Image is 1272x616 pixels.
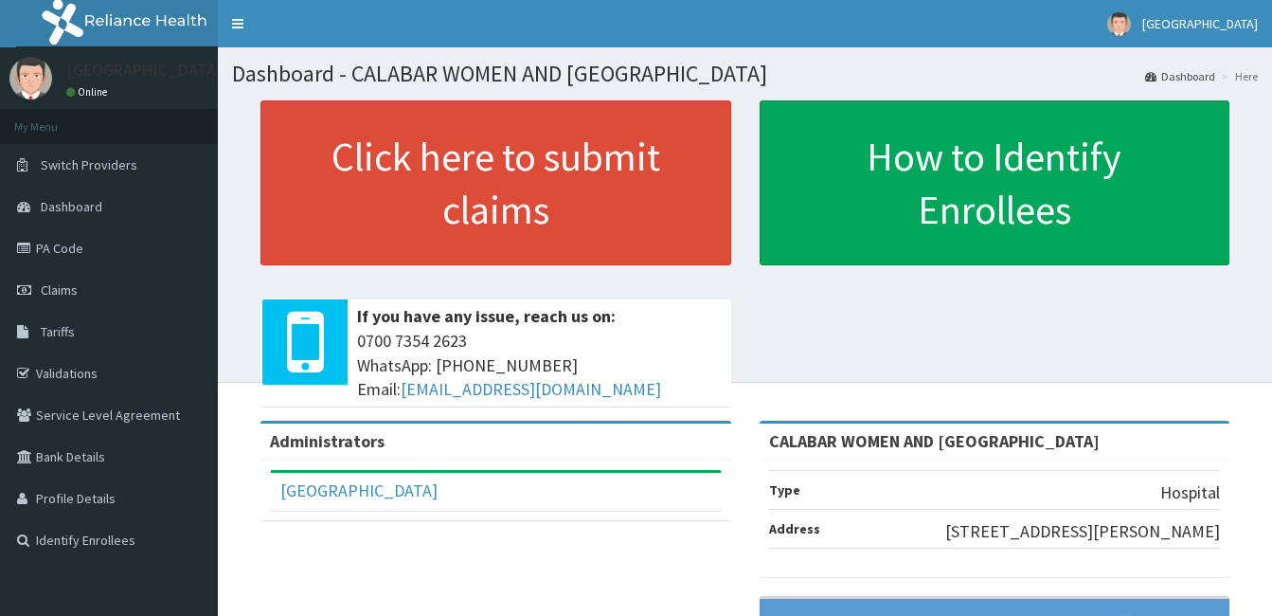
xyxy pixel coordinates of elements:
[66,85,112,99] a: Online
[1217,68,1258,84] li: Here
[9,57,52,100] img: User Image
[1142,15,1258,32] span: [GEOGRAPHIC_DATA]
[769,520,820,537] b: Address
[41,156,137,173] span: Switch Providers
[769,430,1100,452] strong: CALABAR WOMEN AND [GEOGRAPHIC_DATA]
[760,100,1230,265] a: How to Identify Enrollees
[357,305,616,327] b: If you have any issue, reach us on:
[232,62,1258,86] h1: Dashboard - CALABAR WOMEN AND [GEOGRAPHIC_DATA]
[280,480,438,501] a: [GEOGRAPHIC_DATA]
[401,378,661,400] a: [EMAIL_ADDRESS][DOMAIN_NAME]
[260,100,731,265] a: Click here to submit claims
[1145,68,1215,84] a: Dashboard
[41,198,102,215] span: Dashboard
[945,519,1220,544] p: [STREET_ADDRESS][PERSON_NAME]
[41,281,78,299] span: Claims
[1107,12,1131,36] img: User Image
[66,62,223,79] p: [GEOGRAPHIC_DATA]
[1160,480,1220,505] p: Hospital
[270,430,385,452] b: Administrators
[41,323,75,340] span: Tariffs
[769,481,800,498] b: Type
[357,329,722,402] span: 0700 7354 2623 WhatsApp: [PHONE_NUMBER] Email:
